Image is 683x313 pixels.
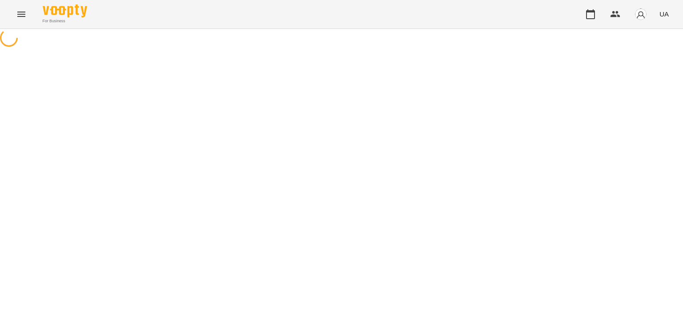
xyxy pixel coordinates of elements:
img: avatar_s.png [635,8,647,20]
span: For Business [43,18,87,24]
span: UA [659,9,669,19]
img: Voopty Logo [43,4,87,17]
button: Menu [11,4,32,25]
button: UA [656,6,672,22]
